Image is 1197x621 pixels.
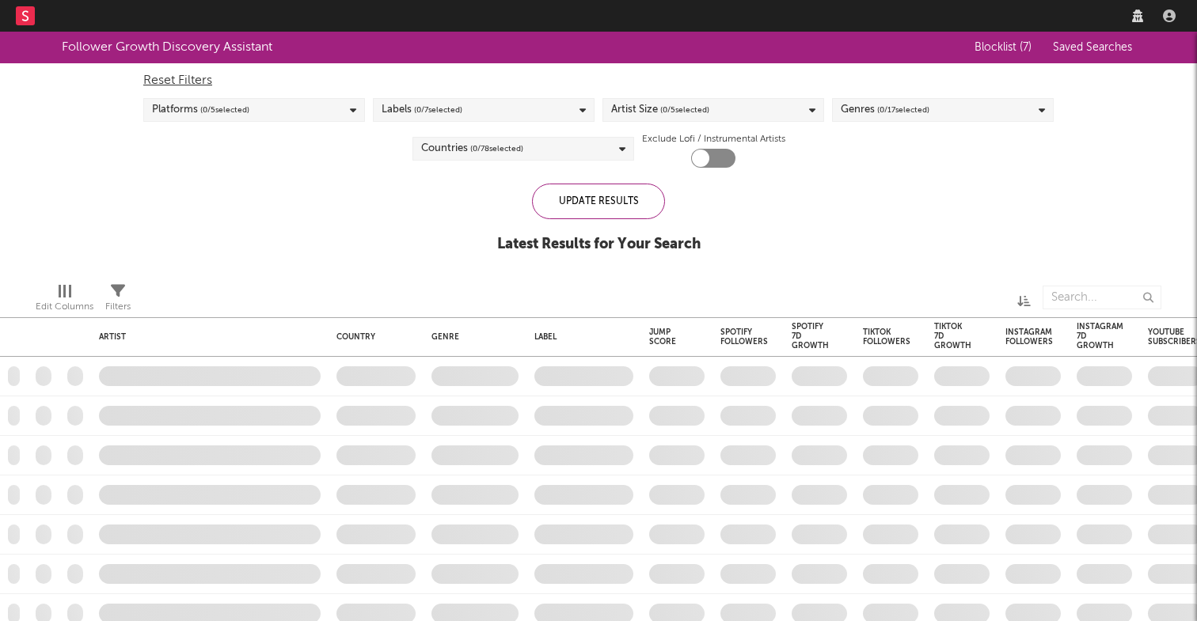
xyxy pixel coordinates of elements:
span: ( 0 / 78 selected) [470,139,523,158]
input: Search... [1043,286,1161,309]
div: Reset Filters [143,71,1054,90]
div: Latest Results for Your Search [497,235,701,254]
div: Label [534,332,625,342]
div: Country [336,332,408,342]
span: ( 0 / 7 selected) [414,100,462,119]
div: Spotify 7D Growth [792,322,829,350]
div: Follower Growth Discovery Assistant [62,38,272,57]
label: Exclude Lofi / Instrumental Artists [642,130,785,149]
div: Instagram Followers [1005,328,1053,346]
div: Jump Score [649,328,681,346]
div: Artist [99,332,313,342]
div: Instagram 7D Growth [1077,322,1123,350]
div: Filters [105,278,131,324]
div: Labels [382,100,462,119]
span: ( 7 ) [1020,42,1032,53]
div: Genres [841,100,929,119]
div: Tiktok Followers [863,328,910,346]
div: Countries [421,139,523,158]
div: Filters [105,297,131,316]
div: Platforms [152,100,249,119]
button: Saved Searches [1048,41,1135,54]
span: ( 0 / 5 selected) [200,100,249,119]
span: ( 0 / 17 selected) [877,100,929,119]
div: Edit Columns [36,278,93,324]
div: Spotify Followers [720,328,768,346]
div: Artist Size [611,100,709,119]
div: Update Results [532,184,665,219]
div: Edit Columns [36,297,93,316]
span: Blocklist [975,42,1032,53]
div: Tiktok 7D Growth [934,322,971,350]
div: Genre [431,332,511,342]
span: ( 0 / 5 selected) [660,100,709,119]
span: Saved Searches [1053,42,1135,53]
